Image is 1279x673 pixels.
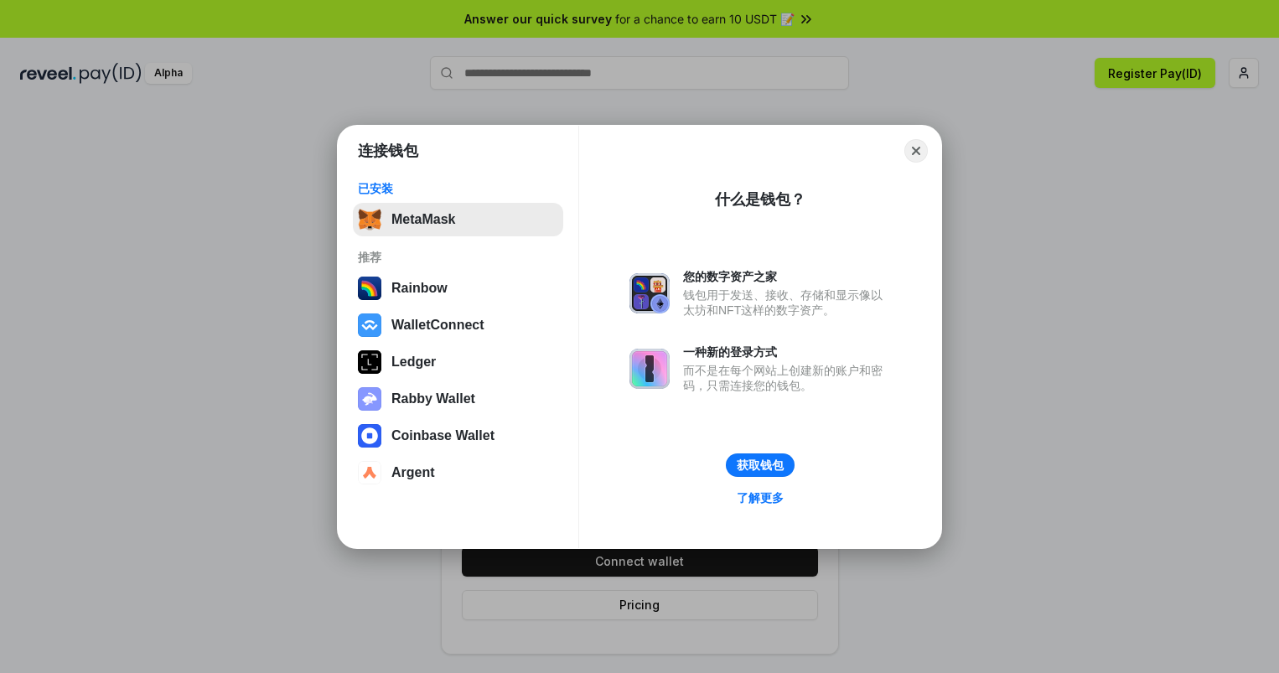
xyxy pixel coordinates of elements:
button: Coinbase Wallet [353,419,563,453]
a: 了解更多 [727,487,794,509]
div: Ledger [391,355,436,370]
div: 推荐 [358,250,558,265]
div: MetaMask [391,212,455,227]
div: Rainbow [391,281,448,296]
img: svg+xml,%3Csvg%20fill%3D%22none%22%20height%3D%2233%22%20viewBox%3D%220%200%2035%2033%22%20width%... [358,208,381,231]
img: svg+xml,%3Csvg%20width%3D%2228%22%20height%3D%2228%22%20viewBox%3D%220%200%2028%2028%22%20fill%3D... [358,461,381,484]
div: 获取钱包 [737,458,784,473]
button: WalletConnect [353,308,563,342]
img: svg+xml,%3Csvg%20width%3D%2228%22%20height%3D%2228%22%20viewBox%3D%220%200%2028%2028%22%20fill%3D... [358,424,381,448]
div: 而不是在每个网站上创建新的账户和密码，只需连接您的钱包。 [683,363,891,393]
div: 了解更多 [737,490,784,505]
div: 一种新的登录方式 [683,344,891,360]
img: svg+xml,%3Csvg%20xmlns%3D%22http%3A%2F%2Fwww.w3.org%2F2000%2Fsvg%22%20width%3D%2228%22%20height%3... [358,350,381,374]
div: 已安装 [358,181,558,196]
div: Argent [391,465,435,480]
div: WalletConnect [391,318,484,333]
button: Close [904,139,928,163]
div: 什么是钱包？ [715,189,805,210]
div: Coinbase Wallet [391,428,495,443]
div: 钱包用于发送、接收、存储和显示像以太坊和NFT这样的数字资产。 [683,287,891,318]
div: 您的数字资产之家 [683,269,891,284]
img: svg+xml,%3Csvg%20width%3D%22120%22%20height%3D%22120%22%20viewBox%3D%220%200%20120%20120%22%20fil... [358,277,381,300]
img: svg+xml,%3Csvg%20xmlns%3D%22http%3A%2F%2Fwww.w3.org%2F2000%2Fsvg%22%20fill%3D%22none%22%20viewBox... [629,349,670,389]
button: 获取钱包 [726,453,795,477]
button: Ledger [353,345,563,379]
button: Rainbow [353,272,563,305]
button: MetaMask [353,203,563,236]
div: Rabby Wallet [391,391,475,406]
button: Argent [353,456,563,489]
img: svg+xml,%3Csvg%20width%3D%2228%22%20height%3D%2228%22%20viewBox%3D%220%200%2028%2028%22%20fill%3D... [358,313,381,337]
img: svg+xml,%3Csvg%20xmlns%3D%22http%3A%2F%2Fwww.w3.org%2F2000%2Fsvg%22%20fill%3D%22none%22%20viewBox... [629,273,670,313]
img: svg+xml,%3Csvg%20xmlns%3D%22http%3A%2F%2Fwww.w3.org%2F2000%2Fsvg%22%20fill%3D%22none%22%20viewBox... [358,387,381,411]
h1: 连接钱包 [358,141,418,161]
button: Rabby Wallet [353,382,563,416]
